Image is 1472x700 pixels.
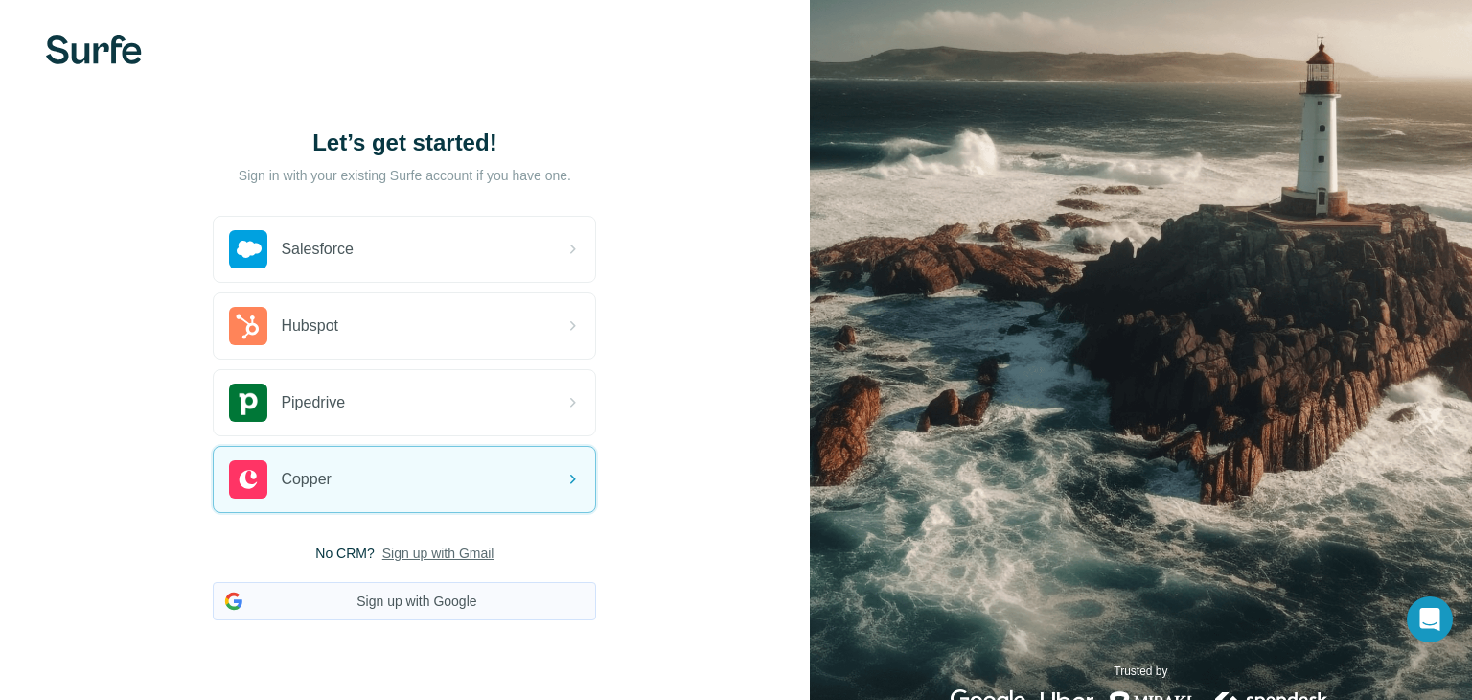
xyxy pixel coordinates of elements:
img: hubspot's logo [229,307,267,345]
img: salesforce's logo [229,230,267,268]
button: Sign up with Gmail [382,544,494,563]
span: No CRM? [315,544,374,563]
div: Open Intercom Messenger [1407,596,1453,642]
h1: Let’s get started! [213,128,596,158]
img: copper's logo [229,460,267,499]
span: Copper [281,468,331,491]
img: pipedrive's logo [229,384,267,422]
span: Hubspot [281,315,338,338]
span: Salesforce [281,238,354,261]
span: Pipedrive [281,391,345,414]
p: Trusted by [1114,663,1167,680]
button: Sign up with Google [213,582,596,620]
p: Sign in with your existing Surfe account if you have one. [239,166,571,185]
img: Surfe's logo [46,35,142,64]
